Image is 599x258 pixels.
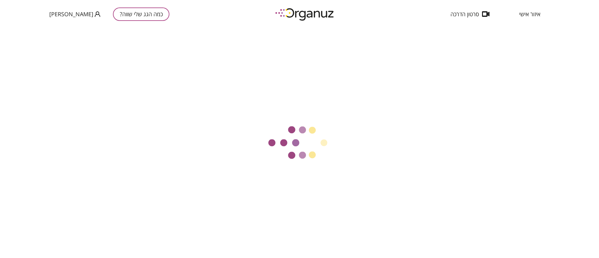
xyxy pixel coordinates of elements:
button: כמה הגג שלי שווה? [113,7,169,21]
img: טוען... [267,126,332,160]
button: איזור אישי [510,11,550,17]
img: logo [271,6,339,23]
button: סרטון הדרכה [441,11,499,17]
button: [PERSON_NAME] [49,10,100,18]
span: איזור אישי [519,11,540,17]
span: [PERSON_NAME] [49,11,93,17]
span: סרטון הדרכה [450,11,479,17]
